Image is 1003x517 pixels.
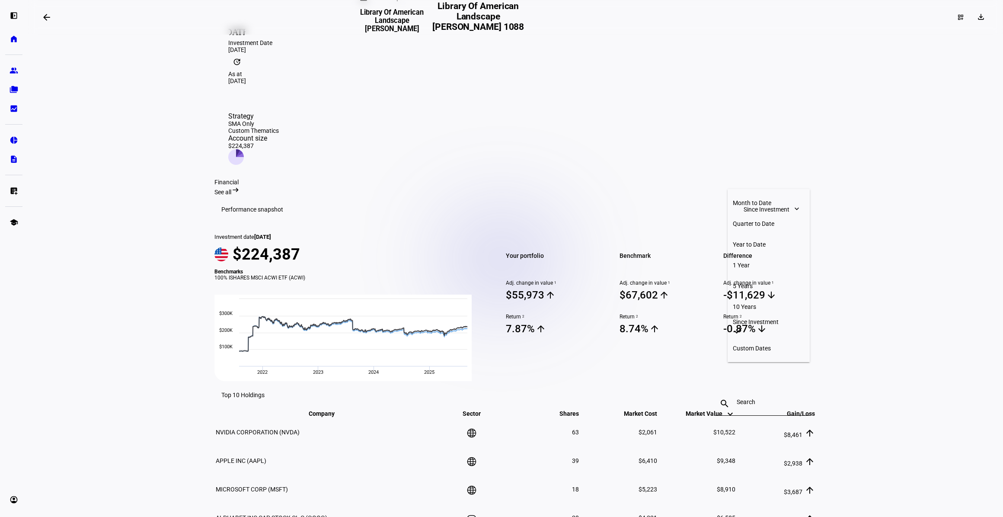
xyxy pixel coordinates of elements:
div: 1 Year [733,262,805,269]
div: 10 Years [733,303,805,310]
div: Quarter to Date [733,220,805,227]
div: 5 Years [733,283,805,289]
div: Month to Date [733,199,805,206]
mat-icon: check [733,325,743,336]
div: Since Investment [733,318,805,325]
div: Year to Date [733,241,805,248]
div: Custom Dates [733,345,805,352]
